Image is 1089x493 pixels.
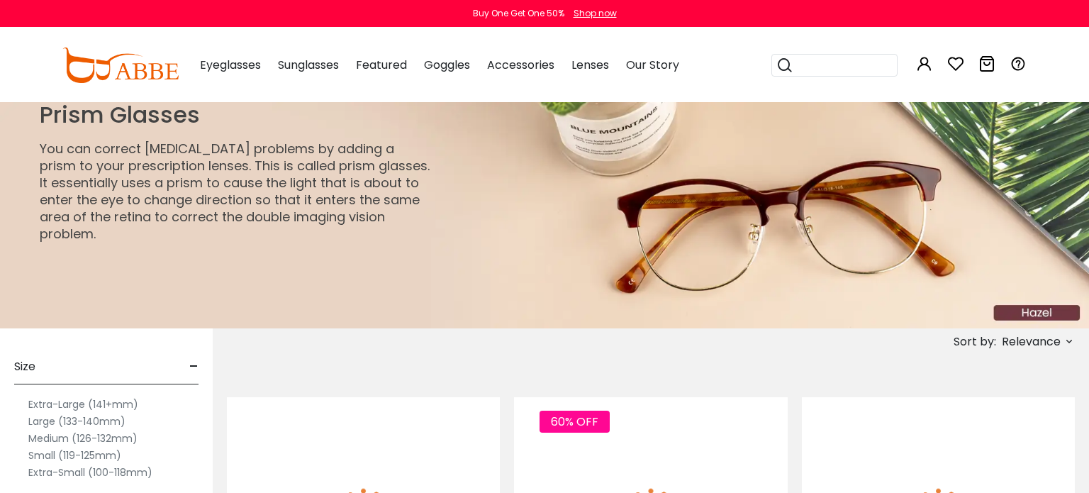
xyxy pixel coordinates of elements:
[954,333,996,350] span: Sort by:
[540,411,610,433] span: 60% OFF
[566,7,617,19] a: Shop now
[40,140,430,243] p: You can correct [MEDICAL_DATA] problems by adding a prism to your prescription lenses. This is ca...
[28,396,138,413] label: Extra-Large (141+mm)
[473,7,564,20] div: Buy One Get One 50%
[487,57,554,73] span: Accessories
[28,464,152,481] label: Extra-Small (100-118mm)
[189,350,199,384] span: -
[278,57,339,73] span: Sunglasses
[200,57,261,73] span: Eyeglasses
[356,57,407,73] span: Featured
[28,430,138,447] label: Medium (126-132mm)
[40,101,430,128] h1: Prism Glasses
[571,57,609,73] span: Lenses
[1002,329,1061,355] span: Relevance
[574,7,617,20] div: Shop now
[62,48,179,83] img: abbeglasses.com
[28,447,121,464] label: Small (119-125mm)
[626,57,679,73] span: Our Story
[424,57,470,73] span: Goggles
[28,413,125,430] label: Large (133-140mm)
[14,350,35,384] span: Size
